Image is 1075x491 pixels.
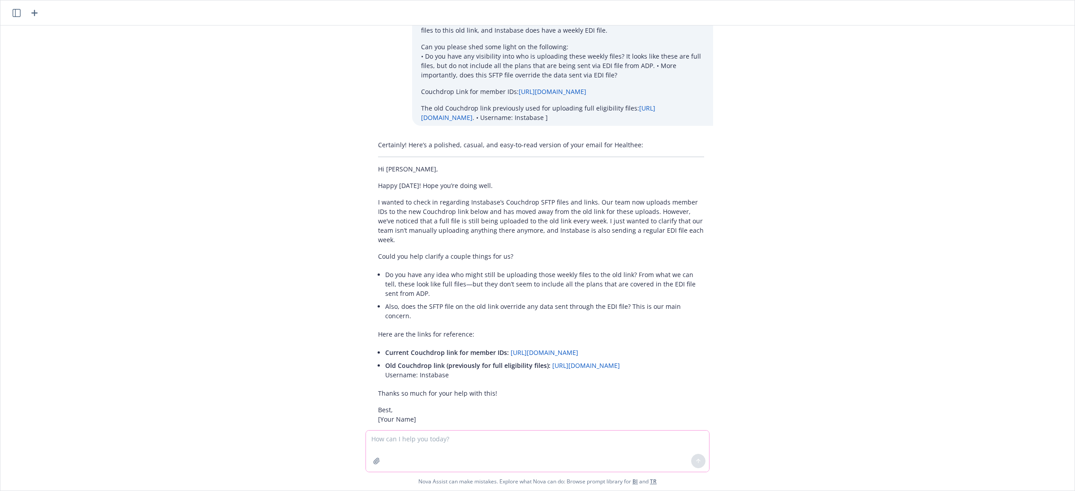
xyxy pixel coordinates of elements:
[378,181,704,190] p: Happy [DATE]! Hope you’re doing well.
[421,42,704,80] p: Can you please shed some light on the following: • Do you have any visibility into who is uploadi...
[385,268,704,300] li: Do you have any idea who might still be uploading those weekly files to the old link? From what w...
[385,361,550,370] span: Old Couchdrop link (previously for full eligibility files):
[511,348,578,357] a: [URL][DOMAIN_NAME]
[552,361,620,370] a: [URL][DOMAIN_NAME]
[385,300,704,322] li: Also, does the SFTP file on the old link override any data sent through the EDI file? This is our...
[378,197,704,244] p: I wanted to check in regarding Instabase’s Couchdrop SFTP files and links. Our team now uploads m...
[378,140,704,149] p: Certainly! Here’s a polished, casual, and easy-to-read version of your email for Healthee:
[378,329,704,339] p: Here are the links for reference:
[650,478,657,485] a: TR
[378,405,704,424] p: Best, [Your Name]
[632,478,638,485] a: BI
[378,252,704,261] p: Could you help clarify a couple things for us?
[421,87,704,96] p: Couchdrop Link for member IDs:
[378,389,704,398] p: Thanks so much for your help with this!
[378,164,704,174] p: Hi [PERSON_NAME],
[519,87,586,96] a: [URL][DOMAIN_NAME]
[418,472,657,491] span: Nova Assist can make mistakes. Explore what Nova can do: Browse prompt library for and
[385,348,509,357] span: Current Couchdrop link for member IDs:
[385,359,704,381] li: Username: Instabase
[421,103,704,122] p: The old Couchdrop link previously used for uploading full eligibility files: . • Username: Instab...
